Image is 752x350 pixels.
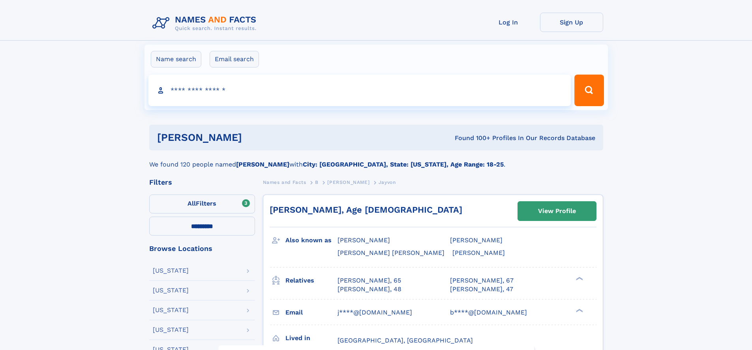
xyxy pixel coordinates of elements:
[338,249,444,256] span: [PERSON_NAME] [PERSON_NAME]
[338,276,401,285] a: [PERSON_NAME], 65
[153,268,189,274] div: [US_STATE]
[149,13,263,34] img: Logo Names and Facts
[236,161,289,168] b: [PERSON_NAME]
[149,179,255,186] div: Filters
[574,308,583,313] div: ❯
[270,205,462,215] a: [PERSON_NAME], Age [DEMOGRAPHIC_DATA]
[450,276,514,285] a: [PERSON_NAME], 67
[157,133,349,142] h1: [PERSON_NAME]
[452,249,505,256] span: [PERSON_NAME]
[315,180,319,185] span: B
[210,51,259,67] label: Email search
[148,75,571,106] input: search input
[379,180,396,185] span: Jayvon
[315,177,319,187] a: B
[338,236,390,244] span: [PERSON_NAME]
[477,13,540,32] a: Log In
[327,180,369,185] span: [PERSON_NAME]
[574,276,583,281] div: ❯
[149,195,255,213] label: Filters
[348,134,595,142] div: Found 100+ Profiles In Our Records Database
[338,337,473,344] span: [GEOGRAPHIC_DATA], [GEOGRAPHIC_DATA]
[338,285,401,294] a: [PERSON_NAME], 48
[263,177,306,187] a: Names and Facts
[518,202,596,221] a: View Profile
[149,245,255,252] div: Browse Locations
[538,202,576,220] div: View Profile
[285,331,338,345] h3: Lived in
[188,200,196,207] span: All
[153,327,189,333] div: [US_STATE]
[327,177,369,187] a: [PERSON_NAME]
[153,287,189,294] div: [US_STATE]
[285,306,338,319] h3: Email
[450,236,503,244] span: [PERSON_NAME]
[285,274,338,287] h3: Relatives
[149,150,603,169] div: We found 120 people named with .
[303,161,504,168] b: City: [GEOGRAPHIC_DATA], State: [US_STATE], Age Range: 18-25
[153,307,189,313] div: [US_STATE]
[574,75,604,106] button: Search Button
[285,234,338,247] h3: Also known as
[450,285,513,294] a: [PERSON_NAME], 47
[540,13,603,32] a: Sign Up
[151,51,201,67] label: Name search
